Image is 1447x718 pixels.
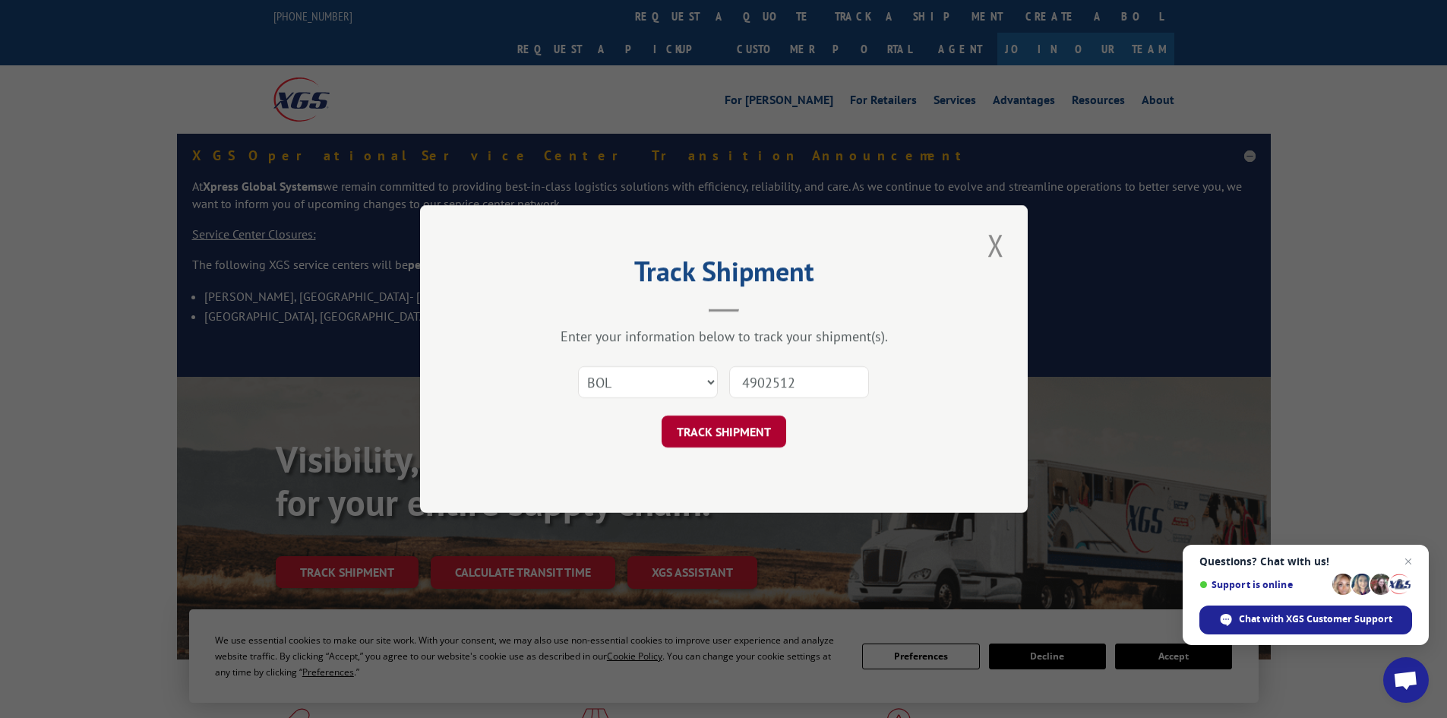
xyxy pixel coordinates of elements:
[1199,579,1327,590] span: Support is online
[1239,612,1392,626] span: Chat with XGS Customer Support
[1383,657,1429,703] a: Open chat
[1199,555,1412,568] span: Questions? Chat with us!
[983,224,1009,266] button: Close modal
[662,416,786,448] button: TRACK SHIPMENT
[1199,606,1412,634] span: Chat with XGS Customer Support
[496,261,952,289] h2: Track Shipment
[496,327,952,345] div: Enter your information below to track your shipment(s).
[729,366,869,398] input: Number(s)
